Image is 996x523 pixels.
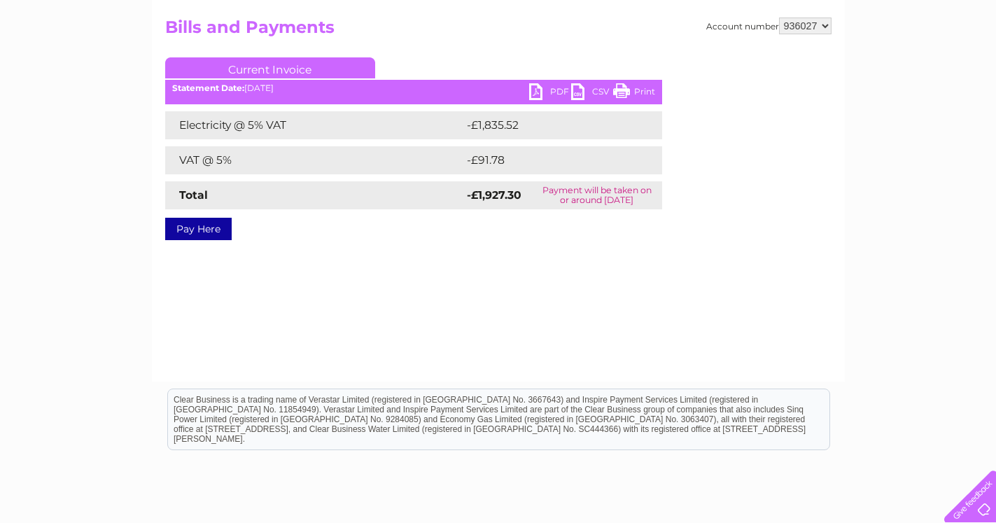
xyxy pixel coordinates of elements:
[950,60,983,70] a: Log out
[613,83,655,104] a: Print
[463,146,636,174] td: -£91.78
[874,60,895,70] a: Blog
[165,111,463,139] td: Electricity @ 5% VAT
[467,188,521,202] strong: -£1,927.30
[165,218,232,240] a: Pay Here
[532,181,662,209] td: Payment will be taken on or around [DATE]
[750,60,776,70] a: Water
[732,7,829,25] a: 0333 014 3131
[179,188,208,202] strong: Total
[529,83,571,104] a: PDF
[165,146,463,174] td: VAT @ 5%
[463,111,641,139] td: -£1,835.52
[165,57,375,78] a: Current Invoice
[168,8,829,68] div: Clear Business is a trading name of Verastar Limited (registered in [GEOGRAPHIC_DATA] No. 3667643...
[172,83,244,93] b: Statement Date:
[903,60,937,70] a: Contact
[824,60,866,70] a: Telecoms
[165,18,832,44] h2: Bills and Payments
[35,36,106,79] img: logo.png
[785,60,815,70] a: Energy
[165,83,662,93] div: [DATE]
[571,83,613,104] a: CSV
[706,18,832,34] div: Account number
